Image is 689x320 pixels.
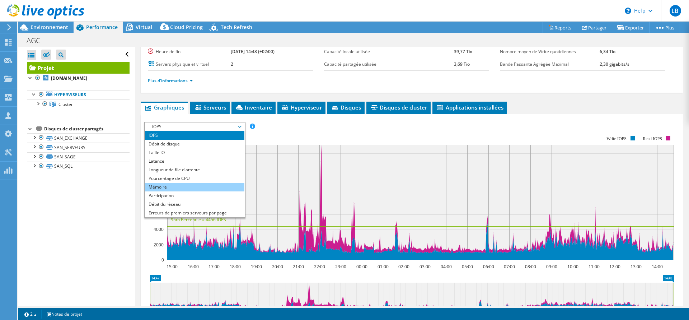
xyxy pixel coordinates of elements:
a: Reports [543,22,577,33]
text: Read IOPS [643,136,662,141]
text: 95th Percentile = 4456 IOPS [171,217,226,223]
text: 2000 [154,242,164,248]
li: Mémoire [145,183,244,191]
a: Partager [577,22,612,33]
li: Débit de disque [145,140,244,148]
span: Cloud Pricing [170,24,203,31]
text: 12:00 [609,264,620,270]
b: 3,69 Tio [454,61,470,67]
text: 19:00 [251,264,262,270]
label: Nombre moyen de Write quotidiennes [500,48,600,55]
span: Serveurs [194,104,226,111]
label: Capacité partagée utilisée [324,61,454,68]
h1: AGC [23,37,51,45]
text: 21:00 [293,264,304,270]
text: 14:00 [652,264,663,270]
label: Bande Passante Agrégée Maximal [500,61,600,68]
text: Write IOPS [606,136,627,141]
b: 2 [231,61,233,67]
text: 22:00 [314,264,325,270]
text: 00:00 [356,264,367,270]
li: Longueur de file d'attente [145,166,244,174]
span: Hyperviseur [281,104,322,111]
text: 10:00 [567,264,578,270]
span: Inventaire [235,104,272,111]
li: Pourcentage de CPU [145,174,244,183]
text: 20:00 [272,264,283,270]
span: Performance [86,24,118,31]
text: 15:00 [167,264,178,270]
a: SAN_SERVEURS [27,143,130,152]
text: 4000 [154,226,164,232]
a: Plus [649,22,680,33]
text: 0 [161,257,164,263]
svg: \n [625,8,631,14]
a: Notes de projet [41,310,87,319]
li: Débit du réseau [145,200,244,209]
a: Projet [27,62,130,74]
text: 18:00 [230,264,241,270]
li: Erreurs de premiers serveurs par page [145,209,244,217]
a: Plus d'informations [148,78,193,84]
li: Taille IO [145,148,244,157]
b: 6,34 Tio [600,48,615,55]
a: Exporter [612,22,650,33]
span: Applications installées [436,104,503,111]
text: 13:00 [631,264,642,270]
b: [DOMAIN_NAME] [51,75,87,81]
text: 17:00 [208,264,220,270]
text: 09:00 [546,264,557,270]
label: Heure de fin [148,48,230,55]
li: Participation [145,191,244,200]
span: Disques de cluster [370,104,427,111]
b: 2,30 gigabits/s [600,61,629,67]
span: Tech Refresh [221,24,252,31]
li: IOPS [145,131,244,140]
text: 02:00 [398,264,409,270]
a: SAN_SQL [27,162,130,171]
text: 08:00 [525,264,536,270]
span: LB [670,5,681,17]
b: 39,77 Tio [454,48,472,55]
text: 16:00 [188,264,199,270]
span: IOPS [149,122,241,131]
label: Capacité locale utilisée [324,48,454,55]
b: [DATE] 14:48 (+02:00) [231,48,275,55]
a: 2 [19,310,42,319]
text: 01:00 [378,264,389,270]
a: SAN_EXCHANGE [27,133,130,143]
span: Virtual [136,24,152,31]
div: Disques de cluster partagés [44,125,130,133]
span: Cluster [58,101,73,107]
span: Graphiques [144,104,184,111]
label: Servers physique et virtuel [148,61,230,68]
span: Disques [331,104,361,111]
span: Environnement [31,24,68,31]
text: 07:00 [504,264,515,270]
li: Latence [145,157,244,166]
a: Cluster [27,99,130,109]
text: 05:00 [462,264,473,270]
a: SAN_SAGE [27,152,130,162]
a: [DOMAIN_NAME] [27,74,130,83]
text: 11:00 [589,264,600,270]
text: 23:00 [335,264,346,270]
a: Hyperviseurs [27,90,130,99]
text: 06:00 [483,264,494,270]
text: 04:00 [441,264,452,270]
text: 03:00 [420,264,431,270]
